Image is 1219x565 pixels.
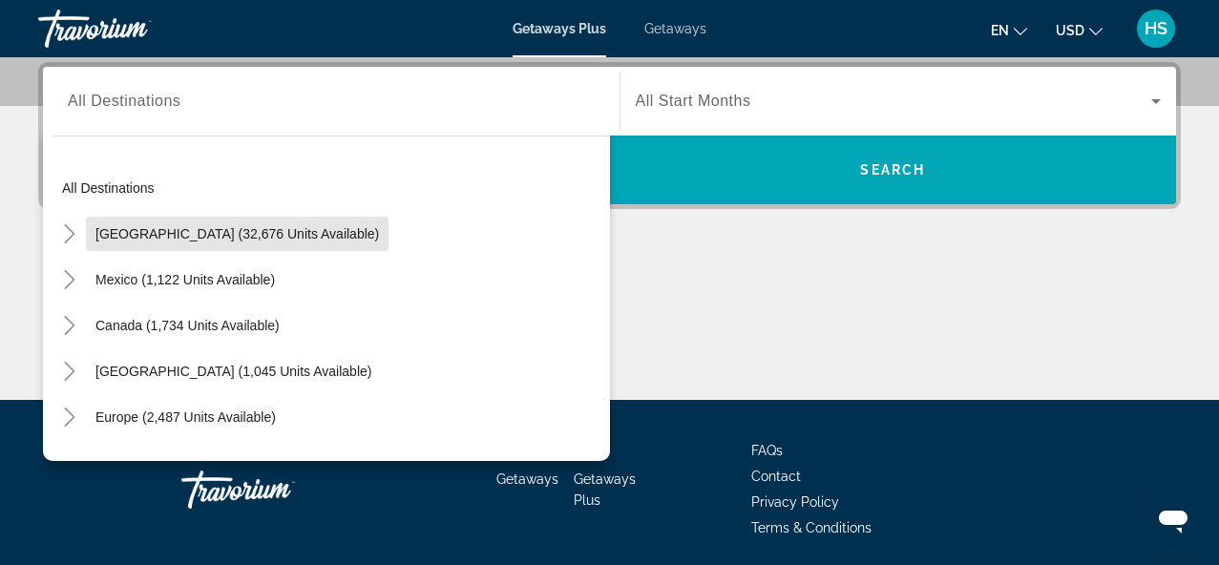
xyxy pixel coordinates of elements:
[751,520,872,535] a: Terms & Conditions
[86,354,381,388] button: [GEOGRAPHIC_DATA] (1,045 units available)
[181,461,372,518] a: Travorium
[860,162,925,178] span: Search
[86,400,285,434] button: Europe (2,487 units available)
[513,21,606,36] a: Getaways Plus
[53,447,86,480] button: Toggle Australia (202 units available)
[1056,23,1084,38] span: USD
[751,443,783,458] a: FAQs
[1056,16,1103,44] button: Change currency
[86,217,389,251] button: [GEOGRAPHIC_DATA] (32,676 units available)
[95,409,276,425] span: Europe (2,487 units available)
[53,218,86,251] button: Toggle United States (32,676 units available)
[86,262,284,297] button: Mexico (1,122 units available)
[496,471,558,487] a: Getaways
[1143,489,1204,550] iframe: Button to launch messaging window
[751,469,801,484] a: Contact
[53,171,610,205] button: All destinations
[1131,9,1181,49] button: User Menu
[95,364,371,379] span: [GEOGRAPHIC_DATA] (1,045 units available)
[991,23,1009,38] span: en
[68,93,180,109] span: All Destinations
[636,93,751,109] span: All Start Months
[53,401,86,434] button: Toggle Europe (2,487 units available)
[43,67,1176,204] div: Search widget
[95,226,379,241] span: [GEOGRAPHIC_DATA] (32,676 units available)
[574,471,636,508] a: Getaways Plus
[53,355,86,388] button: Toggle Caribbean & Atlantic Islands (1,045 units available)
[751,494,839,510] a: Privacy Policy
[1145,19,1167,38] span: HS
[38,4,229,53] a: Travorium
[62,180,155,196] span: All destinations
[86,446,370,480] button: [GEOGRAPHIC_DATA] (202 units available)
[95,272,275,287] span: Mexico (1,122 units available)
[95,318,280,333] span: Canada (1,734 units available)
[644,21,706,36] a: Getaways
[86,308,289,343] button: Canada (1,734 units available)
[610,136,1177,204] button: Search
[53,309,86,343] button: Toggle Canada (1,734 units available)
[991,16,1027,44] button: Change language
[53,263,86,297] button: Toggle Mexico (1,122 units available)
